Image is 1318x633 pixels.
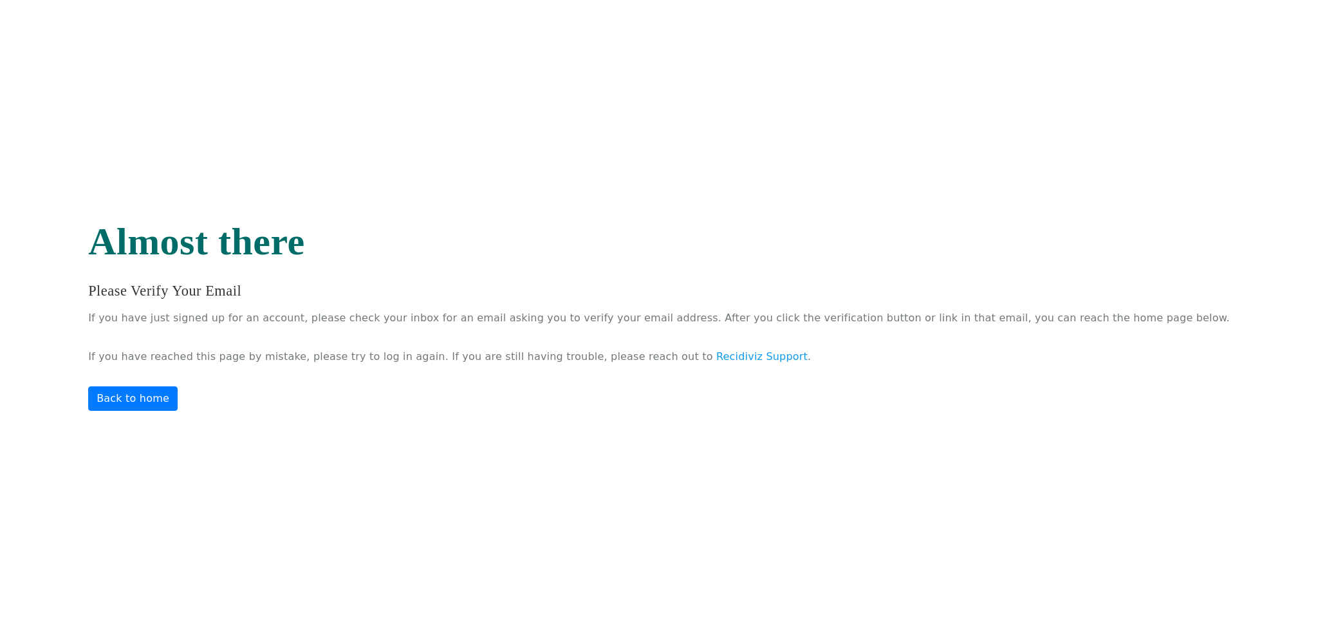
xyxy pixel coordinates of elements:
[88,386,178,411] a: Back to home
[88,308,1230,328] p: If you have just signed up for an account, please check your inbox for an email asking you to ver...
[88,280,1230,302] h3: Please verify your email
[88,347,1230,366] p: If you have reached this page by mistake, please try to log in again. If you are still having tro...
[716,350,808,363] a: Recidiviz Support
[88,222,1230,261] h1: Almost there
